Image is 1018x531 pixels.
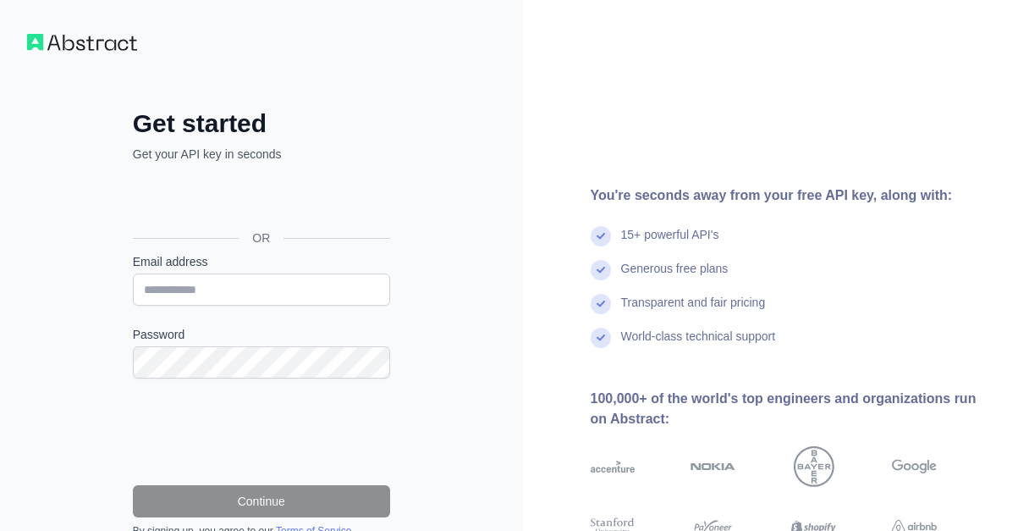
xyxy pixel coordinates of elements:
h2: Get started [133,108,390,139]
div: World-class technical support [621,328,776,362]
button: Continue [133,485,390,517]
div: 100,000+ of the world's top engineers and organizations run on Abstract: [591,389,992,429]
img: Workflow [27,34,137,51]
img: bayer [794,446,834,487]
img: nokia [691,446,735,487]
img: check mark [591,328,611,348]
img: check mark [591,226,611,246]
p: Get your API key in seconds [133,146,390,163]
iframe: Tombol Login dengan Google [124,181,395,218]
iframe: reCAPTCHA [133,399,390,465]
img: check mark [591,294,611,314]
span: OR [239,230,283,246]
label: Email address [133,253,390,270]
div: 15+ powerful API's [621,226,719,260]
div: You're seconds away from your free API key, along with: [591,185,992,206]
img: check mark [591,260,611,280]
div: Transparent and fair pricing [621,294,766,328]
img: accenture [591,446,636,487]
img: google [892,446,937,487]
div: Generous free plans [621,260,729,294]
label: Password [133,326,390,343]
